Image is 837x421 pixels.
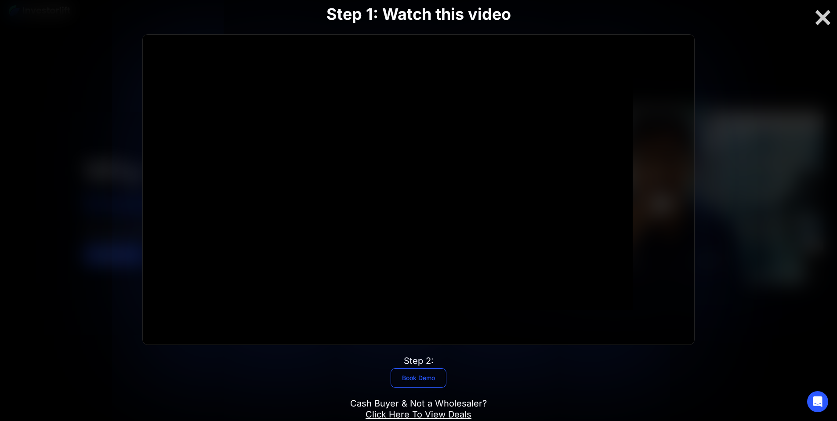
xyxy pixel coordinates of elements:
a: Click Here To View Deals [366,409,471,420]
a: Book Demo [391,368,446,388]
button: Show settings menu [612,293,633,310]
div: Cash Buyer & Not a Wholesaler? [350,398,487,420]
button: Show captions menu [572,293,592,310]
div: Open Intercom Messenger [807,391,828,412]
strong: Step 1: Watch this video [326,4,511,24]
button: Mute [592,293,612,310]
div: Playbar [187,293,566,310]
div: Step 2: [404,356,434,367]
